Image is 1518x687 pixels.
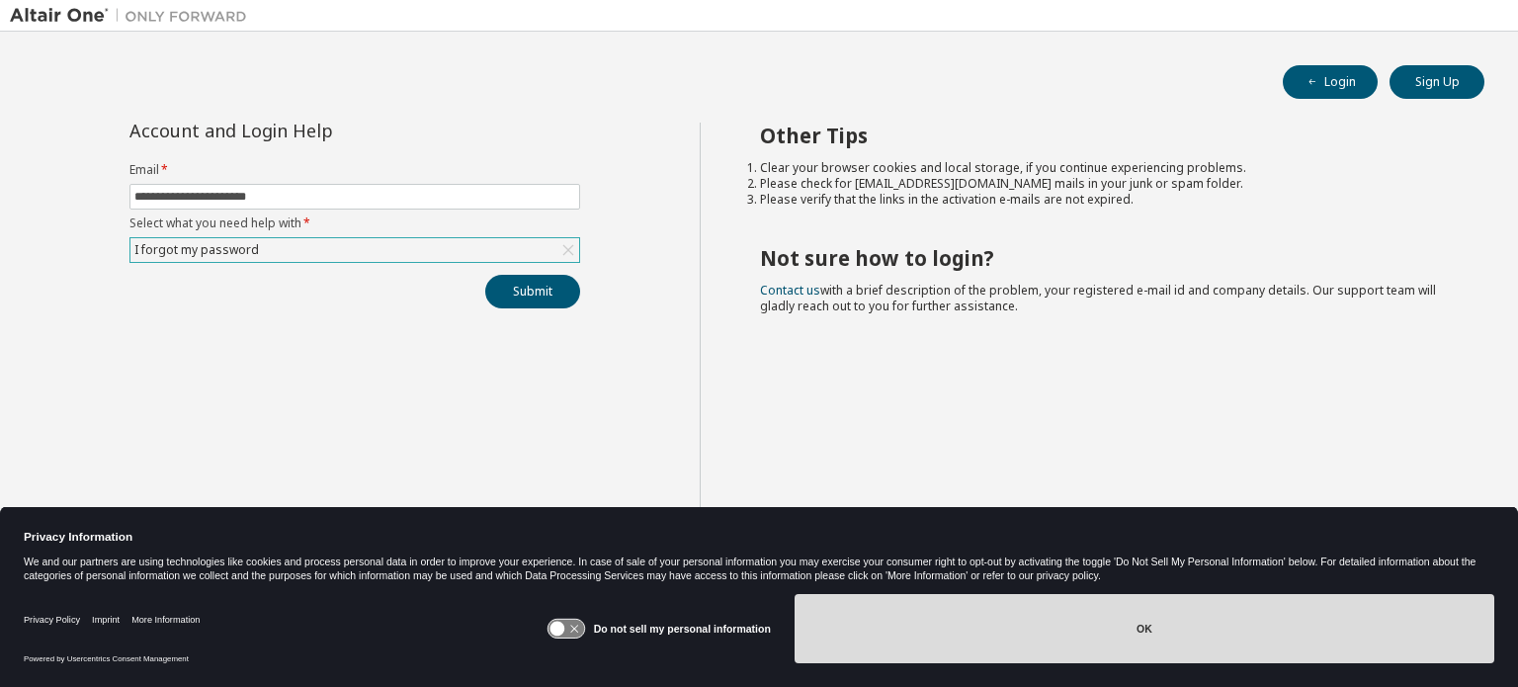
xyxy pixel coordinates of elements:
li: Clear your browser cookies and local storage, if you continue experiencing problems. [760,160,1450,176]
h2: Other Tips [760,123,1450,148]
div: Account and Login Help [129,123,490,138]
div: I forgot my password [131,239,262,261]
button: Submit [485,275,580,308]
h2: Not sure how to login? [760,245,1450,271]
div: I forgot my password [130,238,579,262]
label: Email [129,162,580,178]
span: with a brief description of the problem, your registered e-mail id and company details. Our suppo... [760,282,1436,314]
label: Select what you need help with [129,215,580,231]
a: Contact us [760,282,820,299]
li: Please check for [EMAIL_ADDRESS][DOMAIN_NAME] mails in your junk or spam folder. [760,176,1450,192]
img: Altair One [10,6,257,26]
button: Sign Up [1390,65,1484,99]
button: Login [1283,65,1378,99]
li: Please verify that the links in the activation e-mails are not expired. [760,192,1450,208]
